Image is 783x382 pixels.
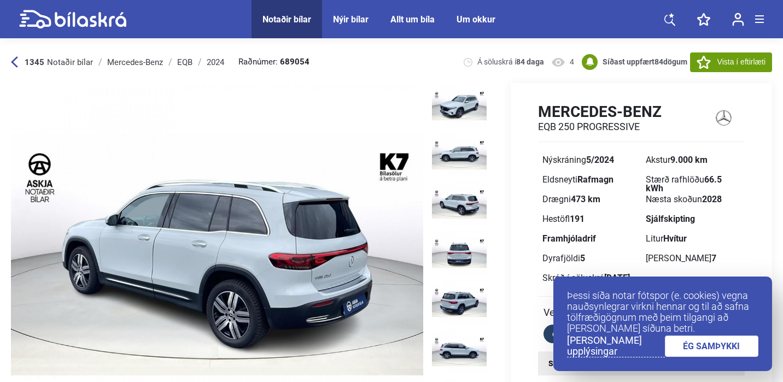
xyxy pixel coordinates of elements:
[580,253,585,263] b: 5
[177,58,192,67] div: EQB
[603,57,687,66] b: Síðast uppfært dögum
[646,156,740,164] div: Akstur
[542,274,637,283] div: Skráð í söluskrá
[571,194,600,204] b: 473 km
[702,102,745,133] img: logo Mercedes-Benz EQB 250 PROGRESSIVE
[690,52,772,72] button: Vista í eftirlæti
[567,290,758,334] p: Þessi síða notar fótspor (e. cookies) vegna nauðsynlegrar virkni hennar og til að safna tölfræðig...
[432,181,487,225] img: 1748362827_8270312721732052653_20662800343114724.jpg
[47,57,93,67] span: Notaðir bílar
[646,234,740,243] div: Litur
[516,57,544,66] b: 84 daga
[646,254,740,263] div: [PERSON_NAME]
[542,175,637,184] div: Eldsneyti
[538,103,662,121] h1: Mercedes-Benz
[542,254,637,263] div: Dyrafjöldi
[586,155,614,165] b: 5/2024
[262,14,311,25] a: Notaðir bílar
[107,58,163,67] div: Mercedes-Benz
[604,273,630,283] b: [DATE]
[542,195,637,204] div: Drægni
[542,156,637,164] div: Nýskráning
[477,57,544,67] span: Á söluskrá í
[432,132,487,176] img: 1748362827_6130526811535034942_20662799867874088.jpg
[548,359,593,368] strong: Skoða skipti:
[717,56,766,68] span: Vista í eftirlæti
[711,253,716,263] b: 7
[432,83,487,127] img: 1748362826_2946870734230301867_20662798632585138.jpg
[538,121,662,133] h2: EQB 250 PROGRESSIVE
[670,155,708,165] b: 9.000 km
[646,175,740,184] div: Stærð rafhlöðu
[646,174,722,193] b: 66.5 kWh
[542,233,596,244] b: Framhjóladrif
[238,58,309,66] span: Raðnúmer:
[570,214,585,224] b: 191
[544,328,612,340] div: 63.789 kr. / mán
[390,14,435,25] a: Allt um bíla
[432,280,487,324] img: 1748362828_6204667266761497521_20662801515889570.jpg
[333,14,369,25] a: Nýir bílar
[577,174,613,185] b: Rafmagn
[732,13,744,26] img: user-login.svg
[663,233,687,244] b: Hvítur
[544,307,564,318] span: Verð
[457,14,495,25] a: Um okkur
[280,58,309,66] b: 689054
[646,214,695,224] b: Sjálfskipting
[207,58,224,67] div: 2024
[646,195,740,204] div: Næsta skoðun
[432,231,487,274] img: 1748362828_6446341163783186028_20662800788710805.jpg
[702,194,722,204] b: 2028
[432,329,487,373] img: 1748362829_8527526197874187973_20662802226765387.jpg
[567,335,665,357] a: [PERSON_NAME] upplýsingar
[665,336,759,357] a: ÉG SAMÞYKKI
[542,215,637,224] div: Hestöfl
[25,57,44,67] b: 1345
[655,57,663,66] span: 84
[570,57,574,67] span: 4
